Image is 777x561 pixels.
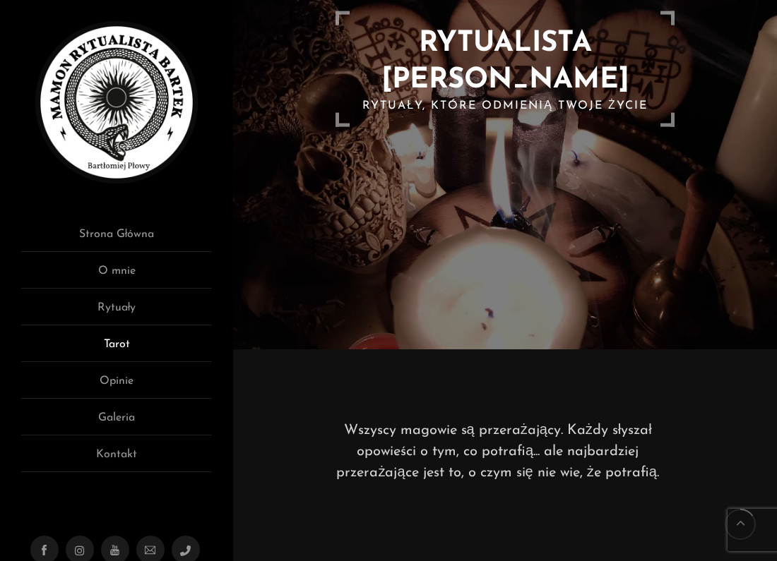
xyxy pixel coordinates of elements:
a: O mnie [21,263,212,289]
h2: Rytuały, które odmienią Twoje życie [350,98,660,113]
a: Kontakt [21,446,212,472]
a: Tarot [21,336,212,362]
a: Opinie [21,373,212,399]
img: Rytualista Bartek [35,21,198,183]
p: Wszyscy magowie są przerażający. Każdy słyszał opowieści o tym, co potrafią... ale najbardziej pr... [331,420,665,483]
a: Strona Główna [21,226,212,252]
h1: RYTUALISTA [PERSON_NAME] [350,25,660,98]
a: Galeria [21,409,212,435]
a: Rytuały [21,299,212,325]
